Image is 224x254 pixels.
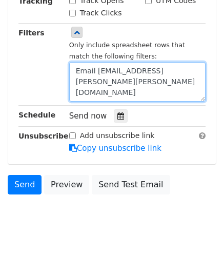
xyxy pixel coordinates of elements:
[69,41,185,61] small: Only include spreadsheet rows that match the following filters:
[18,111,55,119] strong: Schedule
[18,29,45,37] strong: Filters
[92,175,170,194] a: Send Test Email
[80,8,122,18] label: Track Clicks
[18,132,69,140] strong: Unsubscribe
[44,175,89,194] a: Preview
[80,130,155,141] label: Add unsubscribe link
[69,111,107,121] span: Send now
[8,175,42,194] a: Send
[173,205,224,254] iframe: Chat Widget
[69,144,161,153] a: Copy unsubscribe link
